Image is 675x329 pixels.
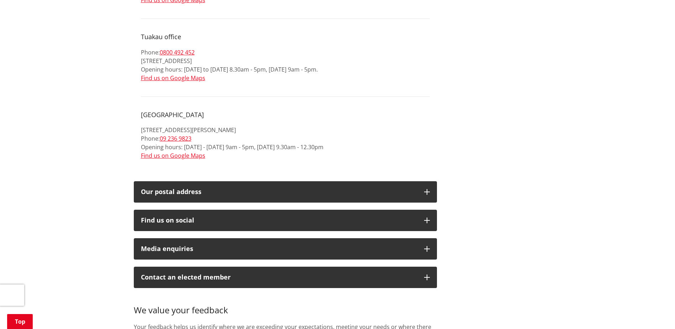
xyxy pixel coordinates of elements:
[141,111,430,119] h4: [GEOGRAPHIC_DATA]
[141,217,417,224] div: Find us on social
[160,48,195,56] a: 0800 492 452
[141,126,430,160] p: [STREET_ADDRESS][PERSON_NAME] Phone: Opening hours: [DATE] - [DATE] 9am - 5pm, [DATE] 9.30am - 12...
[134,238,437,260] button: Media enquiries
[134,210,437,231] button: Find us on social
[141,48,430,82] p: Phone: [STREET_ADDRESS] Opening hours: [DATE] to [DATE] 8.30am - 5pm, [DATE] 9am - 5pm.
[141,188,417,195] h2: Our postal address
[141,245,417,252] div: Media enquiries
[134,295,437,316] h3: We value your feedback
[141,33,430,41] h4: Tuakau office
[642,299,668,325] iframe: Messenger Launcher
[141,152,205,160] a: Find us on Google Maps
[7,314,33,329] a: Top
[134,181,437,203] button: Our postal address
[141,274,417,281] p: Contact an elected member
[160,135,191,142] a: 09 236 9823
[134,267,437,288] button: Contact an elected member
[141,74,205,82] a: Find us on Google Maps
